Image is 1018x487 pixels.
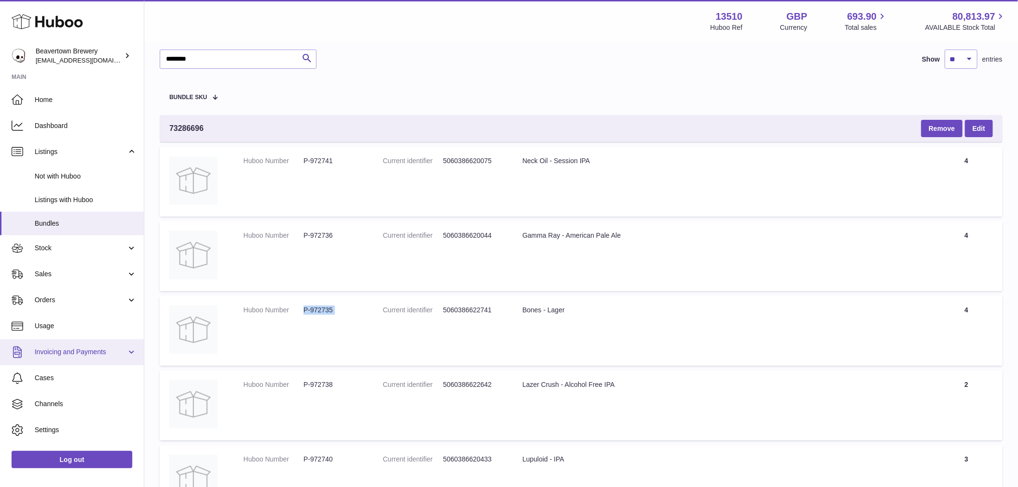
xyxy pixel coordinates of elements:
span: 693.90 [847,10,877,23]
span: Sales [35,269,127,279]
span: Stock [35,243,127,253]
span: Settings [35,425,137,435]
dt: Current identifier [383,156,443,166]
dt: Current identifier [383,231,443,240]
div: Huboo Ref [711,23,743,32]
dd: P-972740 [304,455,364,464]
span: Not with Huboo [35,172,137,181]
dt: Huboo Number [243,455,304,464]
span: Dashboard [35,121,137,130]
span: AVAILABLE Stock Total [925,23,1006,32]
dd: 5060386620075 [443,156,503,166]
div: Currency [780,23,808,32]
td: 4 [930,296,1003,366]
dt: Current identifier [383,455,443,464]
dd: P-972735 [304,306,364,315]
span: Channels [35,399,137,409]
span: Cases [35,373,137,383]
div: Beavertown Brewery [36,47,122,65]
div: Lazer Crush - Alcohol Free IPA [522,380,921,389]
span: 73286696 [169,123,204,134]
dt: Current identifier [383,380,443,389]
td: 4 [930,147,1003,217]
span: Orders [35,295,127,305]
dd: 5060386620044 [443,231,503,240]
span: Invoicing and Payments [35,347,127,357]
span: Bundles [35,219,137,228]
img: Bones - Lager [169,306,217,354]
span: Total sales [845,23,888,32]
span: Bundle SKU [169,94,207,101]
img: Neck Oil - Session IPA [169,156,217,205]
dt: Huboo Number [243,231,304,240]
span: Listings [35,147,127,156]
img: internalAdmin-13510@internal.huboo.com [12,49,26,63]
div: Lupuloid - IPA [522,455,921,464]
a: Log out [12,451,132,468]
dd: P-972736 [304,231,364,240]
dt: Huboo Number [243,380,304,389]
dd: 5060386622642 [443,380,503,389]
strong: GBP [787,10,807,23]
span: 80,813.97 [953,10,995,23]
span: Usage [35,321,137,331]
div: Neck Oil - Session IPA [522,156,921,166]
dt: Huboo Number [243,306,304,315]
strong: 13510 [716,10,743,23]
dd: P-972741 [304,156,364,166]
a: 80,813.97 AVAILABLE Stock Total [925,10,1006,32]
dt: Huboo Number [243,156,304,166]
span: Home [35,95,137,104]
span: [EMAIL_ADDRESS][DOMAIN_NAME] [36,56,141,64]
img: Gamma Ray - American Pale Ale [169,231,217,279]
dd: 5060386622741 [443,306,503,315]
dd: 5060386620433 [443,455,503,464]
td: 4 [930,221,1003,291]
a: 693.90 Total sales [845,10,888,32]
img: Lazer Crush - Alcohol Free IPA [169,380,217,428]
a: Edit [965,120,993,137]
span: entries [982,55,1003,64]
td: 2 [930,371,1003,440]
div: Bones - Lager [522,306,921,315]
dd: P-972738 [304,380,364,389]
div: Gamma Ray - American Pale Ale [522,231,921,240]
span: Listings with Huboo [35,195,137,205]
button: Remove [921,120,963,137]
dt: Current identifier [383,306,443,315]
label: Show [922,55,940,64]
